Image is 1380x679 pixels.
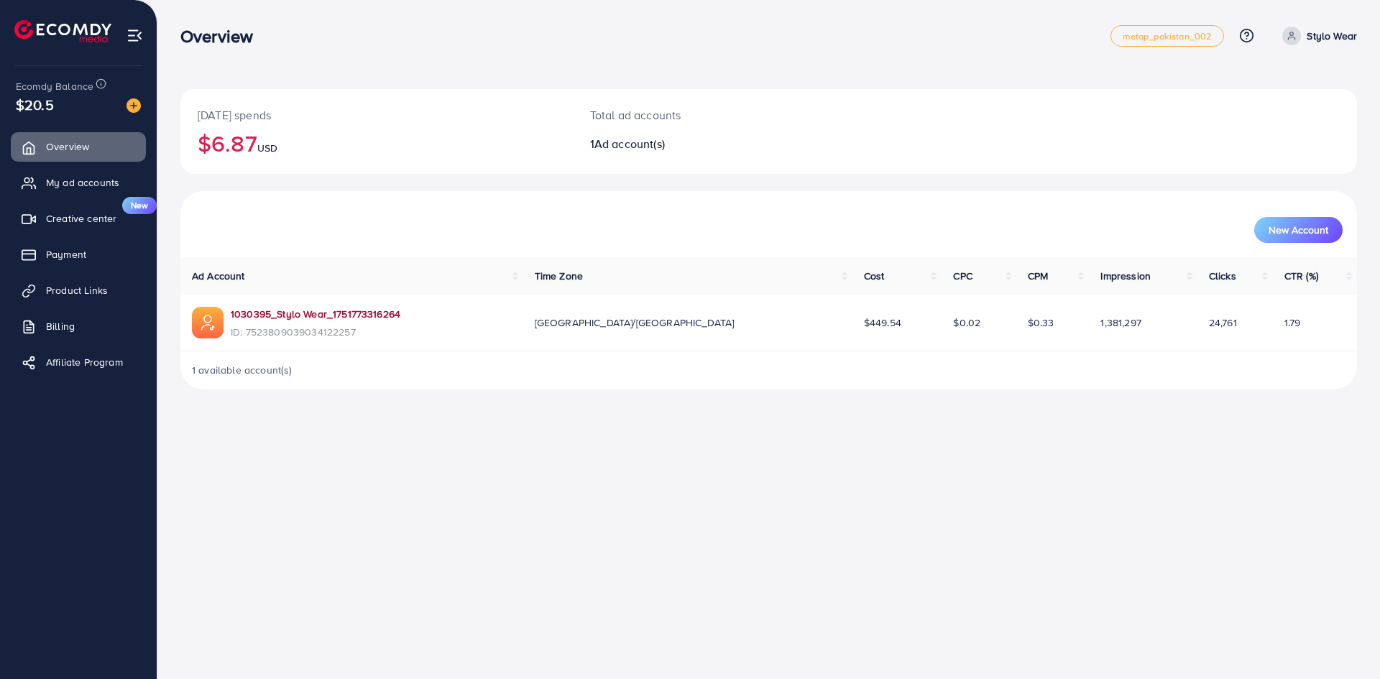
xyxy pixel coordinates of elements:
span: Impression [1100,269,1151,283]
a: Billing [11,312,146,341]
a: Creative centerNew [11,204,146,233]
a: metap_pakistan_002 [1110,25,1225,47]
span: Clicks [1209,269,1236,283]
span: $0.02 [953,315,980,330]
span: CPM [1028,269,1048,283]
span: CTR (%) [1284,269,1318,283]
span: ID: 7523809039034122257 [231,325,400,339]
p: Total ad accounts [590,106,850,124]
span: 1 available account(s) [192,363,293,377]
span: CPC [953,269,972,283]
img: menu [126,27,143,44]
span: Ecomdy Balance [16,79,93,93]
button: New Account [1254,217,1343,243]
h3: Overview [180,26,264,47]
iframe: Chat [1319,614,1369,668]
span: My ad accounts [46,175,119,190]
a: Overview [11,132,146,161]
span: 1,381,297 [1100,315,1141,330]
a: 1030395_Stylo Wear_1751773316264 [231,307,400,321]
span: New Account [1269,225,1328,235]
span: [GEOGRAPHIC_DATA]/[GEOGRAPHIC_DATA] [535,315,735,330]
span: Product Links [46,283,108,297]
span: Overview [46,139,89,154]
span: metap_pakistan_002 [1123,32,1213,41]
h2: 1 [590,137,850,151]
a: Product Links [11,276,146,305]
span: Time Zone [535,269,583,283]
span: $449.54 [864,315,901,330]
img: logo [14,20,111,42]
span: Cost [864,269,885,283]
a: My ad accounts [11,168,146,197]
span: New [122,197,157,214]
span: Payment [46,247,86,262]
span: 24,761 [1209,315,1237,330]
span: Affiliate Program [46,355,123,369]
h2: $6.87 [198,129,556,157]
p: [DATE] spends [198,106,556,124]
span: 1.79 [1284,315,1301,330]
span: Creative center [46,211,116,226]
a: Affiliate Program [11,348,146,377]
span: Billing [46,319,75,333]
span: $0.33 [1028,315,1054,330]
span: Ad account(s) [594,136,665,152]
a: Stylo Wear [1276,27,1357,45]
p: Stylo Wear [1307,27,1357,45]
span: Ad Account [192,269,245,283]
a: Payment [11,240,146,269]
span: USD [257,141,277,155]
img: ic-ads-acc.e4c84228.svg [192,307,224,338]
img: image [126,98,141,113]
span: $20.5 [16,94,54,115]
